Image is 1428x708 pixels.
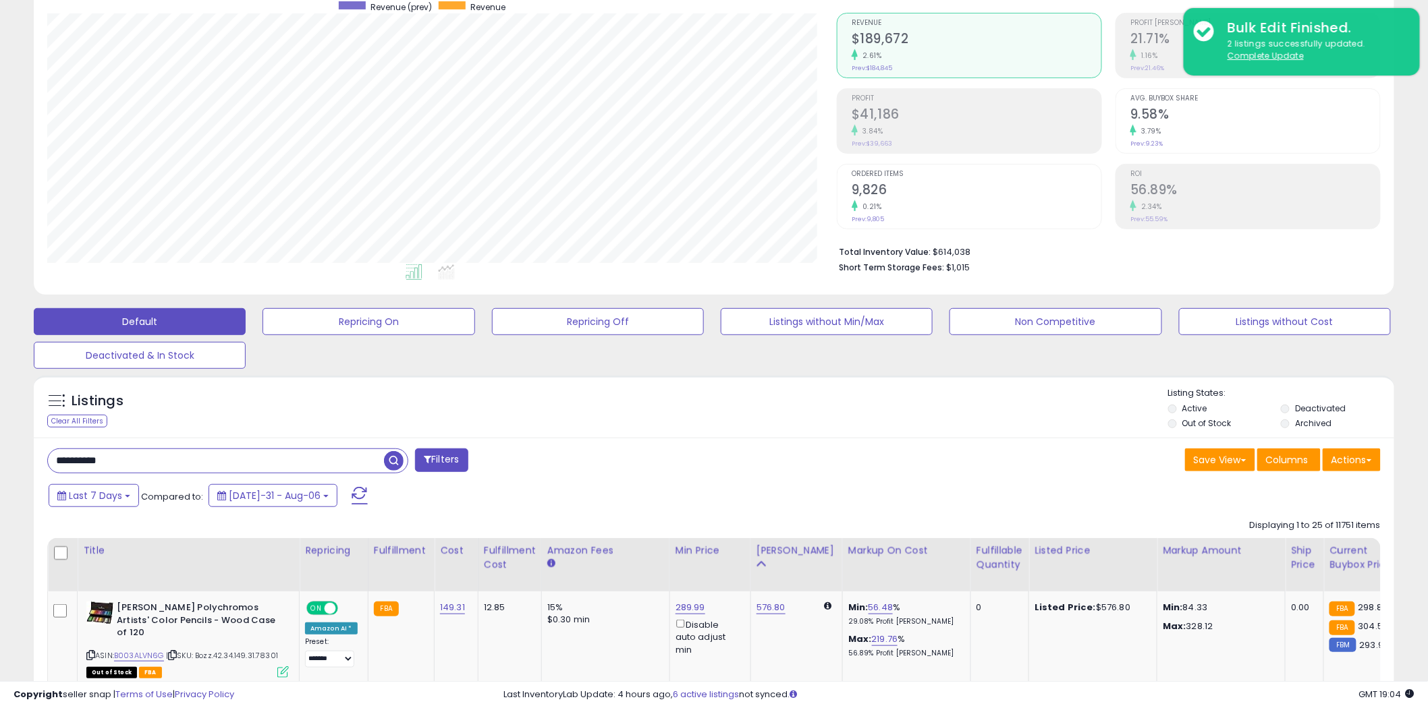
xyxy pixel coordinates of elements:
[721,308,933,335] button: Listings without Min/Max
[852,140,892,148] small: Prev: $39,663
[1130,31,1380,49] h2: 21.71%
[1358,620,1389,632] span: 304.55
[547,601,659,614] div: 15%
[547,558,555,570] small: Amazon Fees.
[1130,171,1380,178] span: ROI
[484,543,536,572] div: Fulfillment Cost
[1182,417,1232,429] label: Out of Stock
[1130,215,1168,223] small: Prev: 55.59%
[305,622,358,635] div: Amazon AI *
[13,688,63,701] strong: Copyright
[1217,18,1410,38] div: Bulk Edit Finished.
[114,650,164,661] a: B003ALVN6G
[1250,519,1381,532] div: Displaying 1 to 25 of 11751 items
[1360,639,1390,651] span: 293.99
[415,448,468,472] button: Filters
[852,215,884,223] small: Prev: 9,805
[1291,543,1318,572] div: Ship Price
[1163,543,1280,558] div: Markup Amount
[842,538,970,591] th: The percentage added to the cost of goods (COGS) that forms the calculator for Min & Max prices.
[1329,543,1399,572] div: Current Buybox Price
[47,415,107,427] div: Clear All Filters
[34,308,246,335] button: Default
[1295,403,1346,414] label: Deactivated
[1130,64,1164,72] small: Prev: 21.46%
[305,543,362,558] div: Repricing
[34,342,246,369] button: Deactivated & In Stock
[1136,202,1162,212] small: 2.34%
[1163,601,1183,614] strong: Min:
[440,543,472,558] div: Cost
[547,543,664,558] div: Amazon Fees
[1217,38,1410,63] div: 2 listings successfully updated.
[1291,601,1313,614] div: 0.00
[852,171,1101,178] span: Ordered Items
[1035,601,1096,614] b: Listed Price:
[141,490,203,503] span: Compared to:
[1185,448,1255,471] button: Save View
[1266,453,1309,467] span: Columns
[1130,95,1380,102] span: Avg. Buybox Share
[83,543,294,558] div: Title
[848,633,960,658] div: %
[229,489,321,502] span: [DATE]-31 - Aug-06
[848,617,960,626] p: 29.08% Profit [PERSON_NAME]
[839,262,944,273] b: Short Term Storage Fees:
[440,601,465,614] a: 149.31
[1130,140,1163,148] small: Prev: 9.23%
[1168,387,1394,400] p: Listing States:
[1295,417,1331,429] label: Archived
[852,64,892,72] small: Prev: $184,845
[872,632,898,646] a: 219.76
[839,246,931,258] b: Total Inventory Value:
[950,308,1161,335] button: Non Competitive
[1179,308,1391,335] button: Listings without Cost
[470,1,505,13] span: Revenue
[370,1,432,13] span: Revenue (prev)
[115,688,173,701] a: Terms of Use
[858,126,883,136] small: 3.84%
[166,650,278,661] span: | SKU: Bozz.42.34.149.31.78301
[1035,543,1151,558] div: Listed Price
[676,601,705,614] a: 289.99
[139,667,162,678] span: FBA
[492,308,704,335] button: Repricing Off
[1130,182,1380,200] h2: 56.89%
[504,688,1415,701] div: Last InventoryLab Update: 4 hours ago, not synced.
[946,261,970,274] span: $1,015
[1182,403,1207,414] label: Active
[848,543,965,558] div: Markup on Cost
[676,617,740,656] div: Disable auto adjust min
[869,601,894,614] a: 56.48
[1323,448,1381,471] button: Actions
[175,688,234,701] a: Privacy Policy
[848,601,869,614] b: Min:
[1358,601,1388,614] span: 298.82
[757,543,837,558] div: [PERSON_NAME]
[858,51,882,61] small: 2.61%
[117,601,281,643] b: [PERSON_NAME] Polychromos Artists' Color Pencils - Wood Case of 120
[858,202,882,212] small: 0.21%
[1257,448,1321,471] button: Columns
[305,637,358,668] div: Preset:
[1136,126,1161,136] small: 3.79%
[1228,50,1304,61] u: Complete Update
[336,603,358,614] span: OFF
[49,484,139,507] button: Last 7 Days
[757,601,786,614] a: 576.80
[1163,620,1275,632] p: 328.12
[484,601,531,614] div: 12.85
[848,649,960,658] p: 56.89% Profit [PERSON_NAME]
[1329,601,1354,616] small: FBA
[1359,688,1415,701] span: 2025-08-14 19:04 GMT
[72,392,123,411] h5: Listings
[374,543,429,558] div: Fulfillment
[674,688,740,701] a: 6 active listings
[977,601,1018,614] div: 0
[374,601,399,616] small: FBA
[977,543,1023,572] div: Fulfillable Quantity
[263,308,474,335] button: Repricing On
[86,601,113,624] img: 41fav5Mho1L._SL40_.jpg
[848,601,960,626] div: %
[1035,601,1147,614] div: $576.80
